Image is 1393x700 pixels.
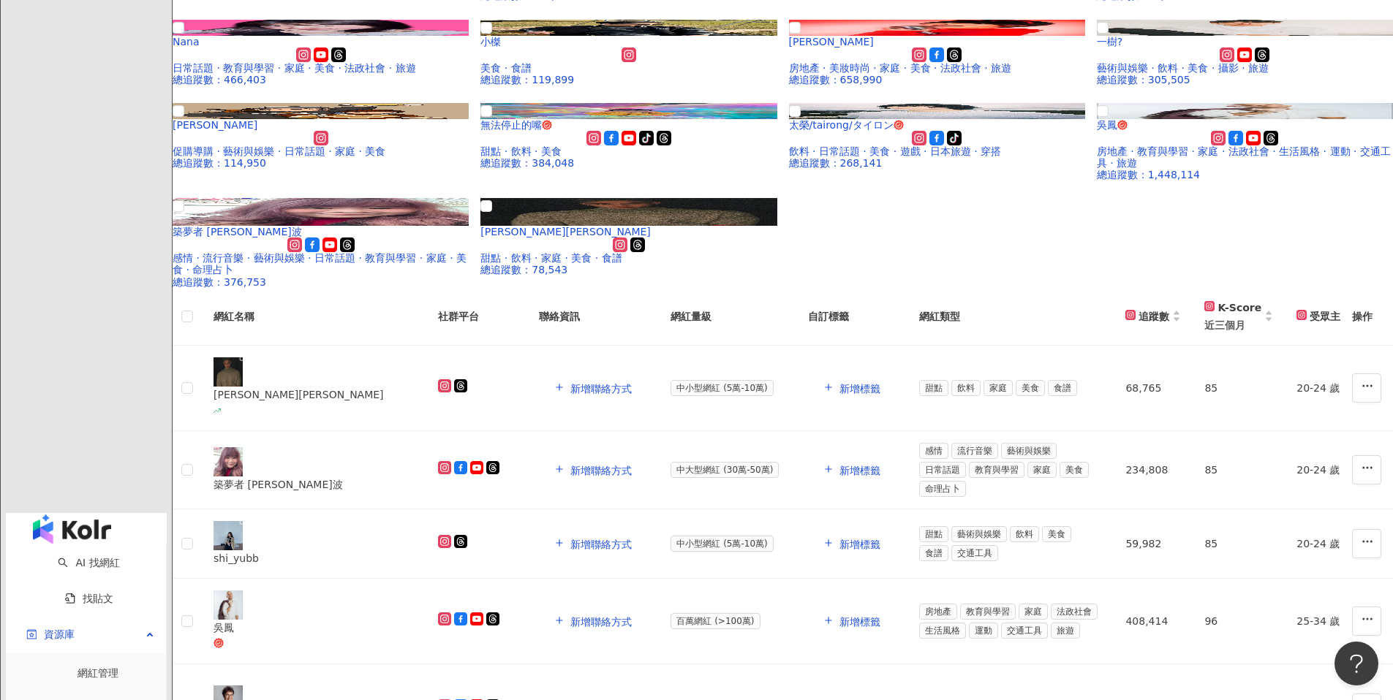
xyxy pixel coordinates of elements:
img: KOL Avatar [789,103,1085,119]
span: 小榤 [480,36,501,47]
img: KOL Avatar [173,198,469,226]
div: 藝術與娛樂 · 飲料 · 美食 · 攝影 · 旅遊 [1097,62,1393,74]
div: 築夢者 [PERSON_NAME]波 [214,476,415,492]
div: 甜點 · 飲料 · 家庭 · 美食 · 食譜 [480,252,777,264]
span: 總追蹤數 ： 384,048 [480,157,574,169]
span: 藝術與娛樂 [1001,443,1057,459]
span: 流行音樂 [951,443,998,459]
div: 85 [1204,380,1273,396]
span: 吳鳳 [1097,119,1117,131]
span: 總追蹤數 ： 376,753 [173,276,266,288]
th: 聯絡資訊 [527,288,659,346]
div: 飲料 · 日常話題 · 美食 · 遊戲 · 日本旅遊 · 穿搭 [789,145,1085,157]
div: 408,414 [1125,613,1181,629]
div: K-Score [1204,300,1261,316]
button: 新增聯絡方式 [539,529,647,558]
span: 總追蹤數 ： 466,403 [173,74,266,85]
button: 新增聯絡方式 [539,455,647,484]
span: 中小型網紅 (5萬-10萬) [671,536,773,552]
div: 234,808 [1125,462,1181,478]
span: 總追蹤數 ： 1,448,114 [1097,169,1200,180]
span: 美食 [1042,526,1071,542]
div: 20-24 歲 (46.7%) [1296,462,1383,478]
span: [PERSON_NAME] [789,36,874,47]
img: KOL Avatar [1097,20,1393,36]
img: KOL Avatar [480,20,777,36]
th: 社群平台 [426,288,527,346]
img: KOL Avatar [173,20,469,36]
a: searchAI 找網紅 [58,557,119,568]
img: KOL Avatar [214,521,243,550]
span: 家庭 [984,380,1013,396]
span: 交通工具 [951,545,998,561]
span: 新增標籤 [839,383,880,395]
span: 築夢者 [PERSON_NAME]波 [173,226,302,237]
div: 追蹤數 [1125,308,1169,324]
span: 新增聯絡方式 [570,465,632,476]
span: 食譜 [1048,380,1077,396]
img: KOL Avatar [214,447,243,476]
span: 教育與學習 [969,462,1024,478]
span: [PERSON_NAME] [173,119,257,131]
span: 新增標籤 [839,465,880,476]
a: 找貼文 [65,593,113,604]
th: 網紅量級 [659,288,796,346]
th: 自訂標籤 [796,288,907,346]
span: 教育與學習 [960,604,1016,620]
span: 總追蹤數 ： 78,543 [480,264,567,275]
span: 新增聯絡方式 [570,383,632,395]
button: 新增標籤 [808,606,896,636]
button: 新增標籤 [808,373,896,403]
span: 中小型網紅 (5萬-10萬) [671,380,773,396]
span: 運動 [969,623,998,639]
img: KOL Avatar [480,103,777,119]
span: 總追蹤數 ： 114,950 [173,157,266,169]
div: 房地產 · 美妝時尚 · 家庭 · 美食 · 法政社會 · 旅遊 [789,62,1085,74]
span: 新增聯絡方式 [570,616,632,628]
div: 25-34 歲 (43.3%) [1296,613,1383,629]
span: 家庭 [1019,604,1048,620]
div: 感情 · 流行音樂 · 藝術與娛樂 · 日常話題 · 教育與學習 · 家庭 · 美食 · 命理占卜 [173,252,469,275]
div: 促購導購 · 藝術與娛樂 · 日常話題 · 家庭 · 美食 [173,145,469,157]
th: 網紅名稱 [202,288,426,346]
div: 日常話題 · 教育與學習 · 家庭 · 美食 · 法政社會 · 旅遊 [173,62,469,74]
div: 20-24 歲 (46.7%) [1296,536,1383,552]
div: 85 [1204,536,1273,552]
span: 總追蹤數 ： 119,899 [480,74,574,85]
button: 新增聯絡方式 [539,373,647,403]
span: 一樹? [1097,36,1122,47]
div: 85 [1204,462,1273,478]
span: 新增標籤 [839,616,880,628]
span: 百萬網紅 (>100萬) [671,613,760,629]
img: logo [33,514,111,544]
span: 家庭 [1027,462,1057,478]
div: 59,982 [1125,536,1181,552]
span: 藝術與娛樂 [951,526,1007,542]
span: 總追蹤數 ： 268,141 [789,157,883,169]
span: 總追蹤數 ： 658,990 [789,74,883,85]
span: 新增標籤 [839,539,880,550]
button: 新增聯絡方式 [539,606,647,636]
span: 美食 [1060,462,1089,478]
span: 甜點 [919,380,948,396]
img: KOL Avatar [173,103,469,119]
a: 網紅管理 [78,667,118,679]
img: KOL Avatar [1097,103,1393,119]
div: shi_yubb [214,550,415,566]
div: 受眾主要年齡 [1296,308,1383,324]
span: 無法停止的嘴 [480,119,542,131]
span: 中大型網紅 (30萬-50萬) [671,462,779,478]
span: 甜點 [919,526,948,542]
span: 交通工具 [1001,623,1048,639]
div: 美食 · 食譜 [480,62,777,74]
iframe: Help Scout Beacon - Open [1335,642,1378,685]
button: 新增標籤 [808,529,896,558]
div: [PERSON_NAME][PERSON_NAME] [214,387,415,403]
span: 食譜 [919,545,948,561]
span: 飲料 [1010,526,1039,542]
span: 旅遊 [1051,623,1080,639]
div: 68,765 [1125,380,1181,396]
img: KOL Avatar [214,590,243,620]
div: 吳鳳 [214,620,415,636]
span: 新增聯絡方式 [570,539,632,550]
